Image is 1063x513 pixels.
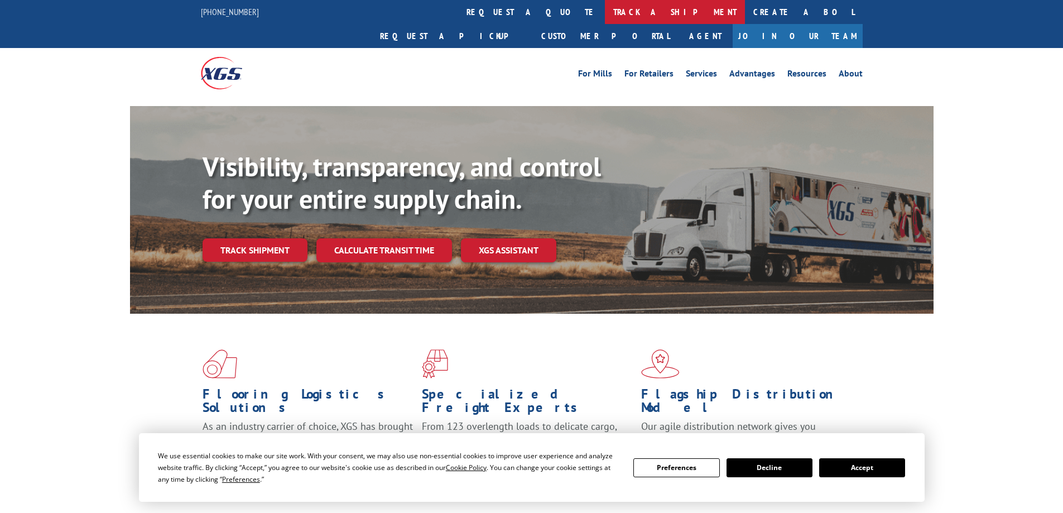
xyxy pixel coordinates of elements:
button: Decline [727,458,812,477]
h1: Specialized Freight Experts [422,387,633,420]
a: Calculate transit time [316,238,452,262]
span: Cookie Policy [446,463,487,472]
button: Preferences [633,458,719,477]
a: Track shipment [203,238,307,262]
a: For Retailers [624,69,674,81]
img: xgs-icon-flagship-distribution-model-red [641,349,680,378]
a: Resources [787,69,826,81]
span: As an industry carrier of choice, XGS has brought innovation and dedication to flooring logistics... [203,420,413,459]
a: Advantages [729,69,775,81]
a: Agent [678,24,733,48]
span: Our agile distribution network gives you nationwide inventory management on demand. [641,420,846,446]
button: Accept [819,458,905,477]
h1: Flagship Distribution Model [641,387,852,420]
a: About [839,69,863,81]
a: Request a pickup [372,24,533,48]
img: xgs-icon-total-supply-chain-intelligence-red [203,349,237,378]
a: Services [686,69,717,81]
div: We use essential cookies to make our site work. With your consent, we may also use non-essential ... [158,450,620,485]
a: Customer Portal [533,24,678,48]
p: From 123 overlength loads to delicate cargo, our experienced staff knows the best way to move you... [422,420,633,469]
img: xgs-icon-focused-on-flooring-red [422,349,448,378]
a: Join Our Team [733,24,863,48]
div: Cookie Consent Prompt [139,433,925,502]
a: XGS ASSISTANT [461,238,556,262]
h1: Flooring Logistics Solutions [203,387,413,420]
a: For Mills [578,69,612,81]
a: [PHONE_NUMBER] [201,6,259,17]
b: Visibility, transparency, and control for your entire supply chain. [203,149,601,216]
span: Preferences [222,474,260,484]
